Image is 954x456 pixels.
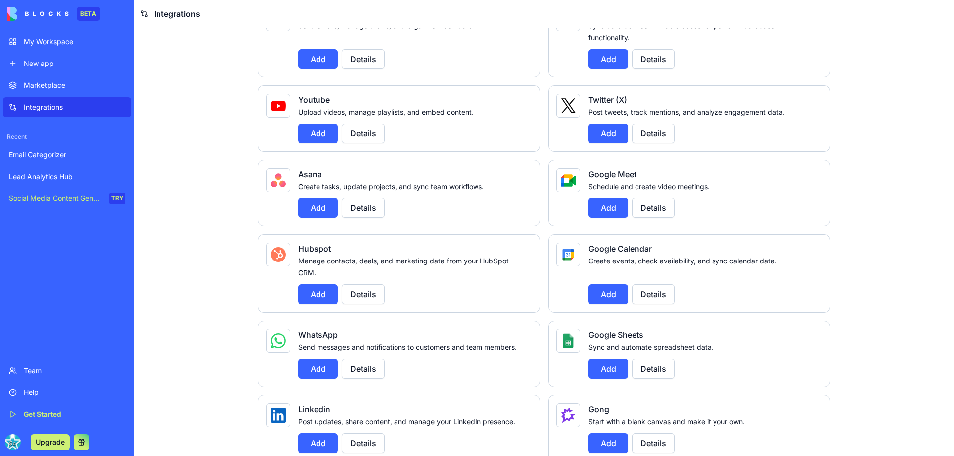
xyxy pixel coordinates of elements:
[3,97,131,117] a: Integrations
[632,359,675,379] button: Details
[298,359,338,379] button: Add
[588,124,628,143] button: Add
[3,383,131,402] a: Help
[588,343,714,351] span: Sync and automate spreadsheet data.
[298,198,338,218] button: Add
[298,95,330,105] span: Youtube
[16,16,24,24] img: logo_orange.svg
[24,80,125,90] div: Marketplace
[9,194,102,203] div: Social Media Content Generator
[588,108,785,116] span: Post tweets, track mentions, and analyze engagement data.
[588,95,627,105] span: Twitter (X)
[298,417,515,426] span: Post updates, share content, and manage your LinkedIn presence.
[588,330,643,340] span: Google Sheets
[588,169,636,179] span: Google Meet
[588,49,628,69] button: Add
[3,54,131,73] a: New app
[16,26,24,34] img: website_grey.svg
[632,49,675,69] button: Details
[342,433,385,453] button: Details
[588,198,628,218] button: Add
[342,198,385,218] button: Details
[28,16,49,24] div: v 4.0.25
[24,366,125,376] div: Team
[31,437,70,447] a: Upgrade
[298,49,338,69] button: Add
[3,404,131,424] a: Get Started
[298,433,338,453] button: Add
[632,284,675,304] button: Details
[31,434,70,450] button: Upgrade
[3,167,131,187] a: Lead Analytics Hub
[342,49,385,69] button: Details
[588,404,609,414] span: Gong
[588,257,777,265] span: Create events, check availability, and sync calendar data.
[588,284,628,304] button: Add
[7,7,100,21] a: BETA
[3,189,131,208] a: Social Media Content GeneratorTRY
[99,58,107,65] img: tab_keywords_by_traffic_grey.svg
[77,7,100,21] div: BETA
[7,7,69,21] img: logo
[298,182,484,191] span: Create tasks, update projects, and sync team workflows.
[38,59,89,65] div: Domain Overview
[298,169,322,179] span: Asana
[9,172,125,182] div: Lead Analytics Hub
[110,59,167,65] div: Keywords by Traffic
[342,359,385,379] button: Details
[342,284,385,304] button: Details
[298,108,474,116] span: Upload videos, manage playlists, and embed content.
[154,8,200,20] span: Integrations
[26,26,109,34] div: Domain: [DOMAIN_NAME]
[588,182,710,191] span: Schedule and create video meetings.
[3,361,131,381] a: Team
[588,433,628,453] button: Add
[3,75,131,95] a: Marketplace
[632,433,675,453] button: Details
[109,193,125,204] div: TRY
[3,133,131,141] span: Recent
[342,124,385,143] button: Details
[24,59,125,68] div: New app
[24,102,125,112] div: Integrations
[298,257,509,277] span: Manage contacts, deals, and marketing data from your HubSpot CRM.
[298,124,338,143] button: Add
[588,417,745,426] span: Start with a blank canvas and make it your own.
[24,388,125,397] div: Help
[24,409,125,419] div: Get Started
[298,330,338,340] span: WhatsApp
[298,244,331,254] span: Hubspot
[3,32,131,52] a: My Workspace
[298,284,338,304] button: Add
[27,58,35,65] img: tab_domain_overview_orange.svg
[24,37,125,47] div: My Workspace
[588,359,628,379] button: Add
[632,124,675,143] button: Details
[588,244,652,254] span: Google Calendar
[5,434,21,450] img: ACg8ocIInin2p6pcjON7snjoCg-HMTItrRaEI8bAy78i330DTAFXXnte=s96-c
[298,343,517,351] span: Send messages and notifications to customers and team members.
[298,404,330,414] span: Linkedin
[632,198,675,218] button: Details
[3,145,131,165] a: Email Categorizer
[9,150,125,160] div: Email Categorizer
